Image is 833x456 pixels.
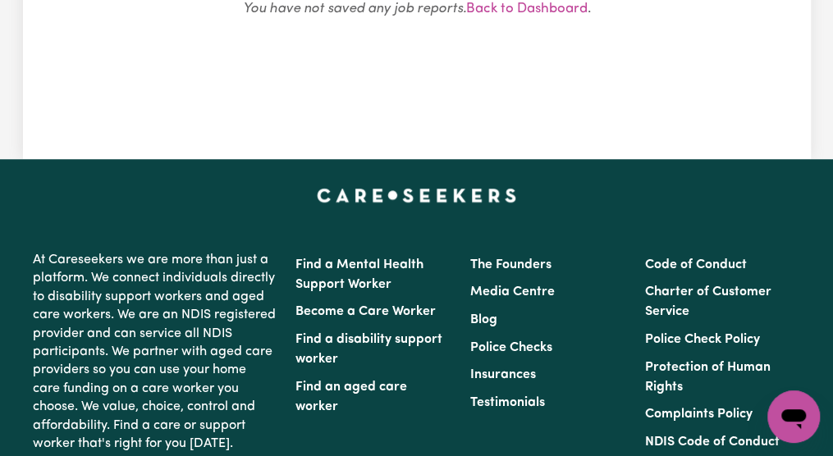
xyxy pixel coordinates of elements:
[645,285,771,318] a: Charter of Customer Service
[295,305,435,318] a: Become a Care Worker
[242,2,465,16] em: You have not saved any job reports.
[645,361,771,394] a: Protection of Human Rights
[465,2,587,16] a: Back to Dashboard
[470,396,545,409] a: Testimonials
[295,258,423,291] a: Find a Mental Health Support Worker
[645,435,780,449] a: NDIS Code of Conduct
[470,258,552,271] a: The Founders
[470,313,497,326] a: Blog
[767,390,820,443] iframe: Button to launch messaging window
[645,258,747,271] a: Code of Conduct
[470,285,555,299] a: Media Centre
[242,2,590,16] small: .
[645,408,753,421] a: Complaints Policy
[645,333,760,346] a: Police Check Policy
[470,341,552,354] a: Police Checks
[470,368,536,381] a: Insurances
[295,333,442,366] a: Find a disability support worker
[295,381,406,413] a: Find an aged care worker
[317,189,516,202] a: Careseekers home page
